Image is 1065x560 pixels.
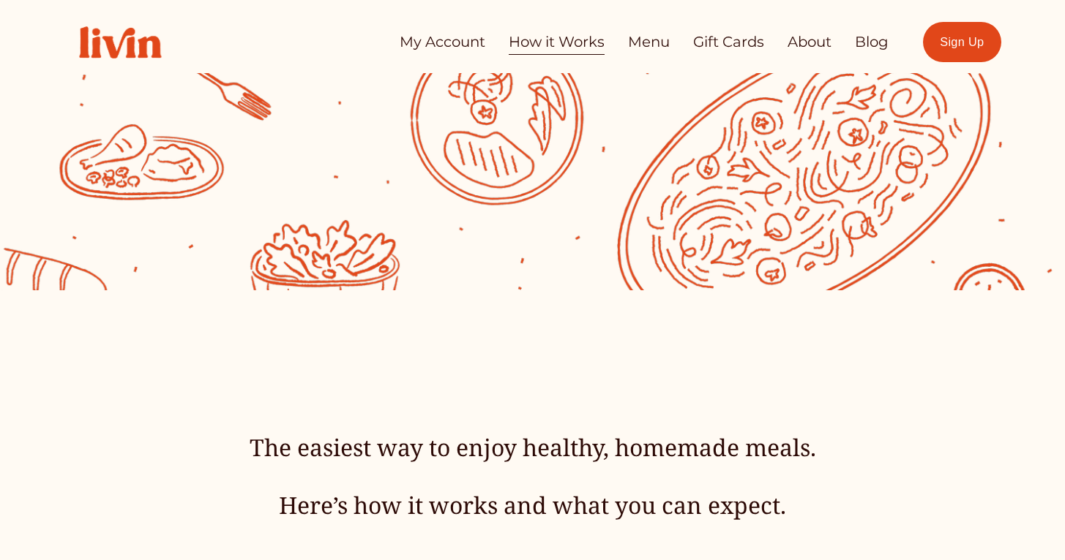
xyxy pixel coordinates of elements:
h4: Here’s how it works and what you can expect. [143,489,922,521]
img: Livin [64,11,176,74]
a: How it Works [509,28,605,56]
h4: The easiest way to enjoy healthy, homemade meals. [143,431,922,463]
a: Menu [628,28,670,56]
a: Gift Cards [693,28,764,56]
a: Sign Up [923,22,1001,62]
a: About [788,28,832,56]
a: My Account [400,28,485,56]
a: Blog [855,28,889,56]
